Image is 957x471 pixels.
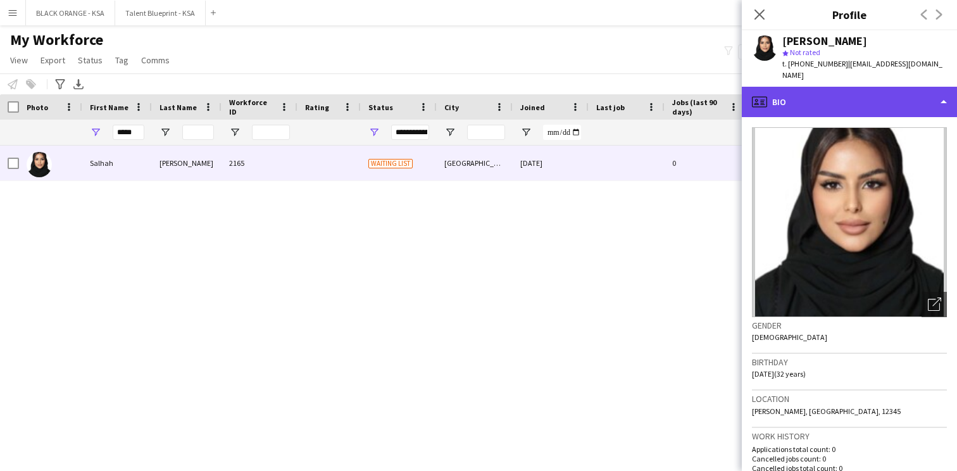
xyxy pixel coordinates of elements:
button: Everyone2,308 [738,44,801,60]
a: View [5,52,33,68]
div: [PERSON_NAME] [152,146,222,180]
app-action-btn: Export XLSX [71,77,86,92]
span: Status [368,103,393,112]
button: Open Filter Menu [520,127,532,138]
div: Salhah [82,146,152,180]
h3: Work history [752,430,947,442]
div: [DATE] [513,146,589,180]
span: City [444,103,459,112]
button: Open Filter Menu [368,127,380,138]
span: Comms [141,54,170,66]
a: Status [73,52,108,68]
div: Bio [742,87,957,117]
div: [PERSON_NAME] [782,35,867,47]
button: Open Filter Menu [90,127,101,138]
span: Photo [27,103,48,112]
input: Workforce ID Filter Input [252,125,290,140]
span: [DEMOGRAPHIC_DATA] [752,332,827,342]
span: Status [78,54,103,66]
span: Jobs (last 90 days) [672,97,724,116]
button: Open Filter Menu [229,127,241,138]
h3: Location [752,393,947,405]
div: Open photos pop-in [922,292,947,317]
img: Crew avatar or photo [752,127,947,317]
span: Rating [305,103,329,112]
span: [DATE] (32 years) [752,369,806,379]
p: Cancelled jobs count: 0 [752,454,947,463]
button: Talent Blueprint - KSA [115,1,206,25]
button: BLACK ORANGE - KSA [26,1,115,25]
div: 0 [665,146,747,180]
span: Workforce ID [229,97,275,116]
span: Joined [520,103,545,112]
h3: Profile [742,6,957,23]
span: My Workforce [10,30,103,49]
img: Salhah Alissa [27,152,52,177]
span: First Name [90,103,128,112]
span: Last Name [159,103,197,112]
span: View [10,54,28,66]
h3: Birthday [752,356,947,368]
span: Export [41,54,65,66]
div: [GEOGRAPHIC_DATA] [437,146,513,180]
button: Open Filter Menu [159,127,171,138]
a: Tag [110,52,134,68]
input: Last Name Filter Input [182,125,214,140]
span: Waiting list [368,159,413,168]
a: Comms [136,52,175,68]
span: | [EMAIL_ADDRESS][DOMAIN_NAME] [782,59,942,80]
app-action-btn: Advanced filters [53,77,68,92]
input: City Filter Input [467,125,505,140]
p: Applications total count: 0 [752,444,947,454]
button: Open Filter Menu [444,127,456,138]
input: Joined Filter Input [543,125,581,140]
span: Not rated [790,47,820,57]
span: Last job [596,103,625,112]
span: t. [PHONE_NUMBER] [782,59,848,68]
a: Export [35,52,70,68]
span: [PERSON_NAME], [GEOGRAPHIC_DATA], 12345 [752,406,901,416]
h3: Gender [752,320,947,331]
input: First Name Filter Input [113,125,144,140]
div: 2165 [222,146,297,180]
span: Tag [115,54,128,66]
